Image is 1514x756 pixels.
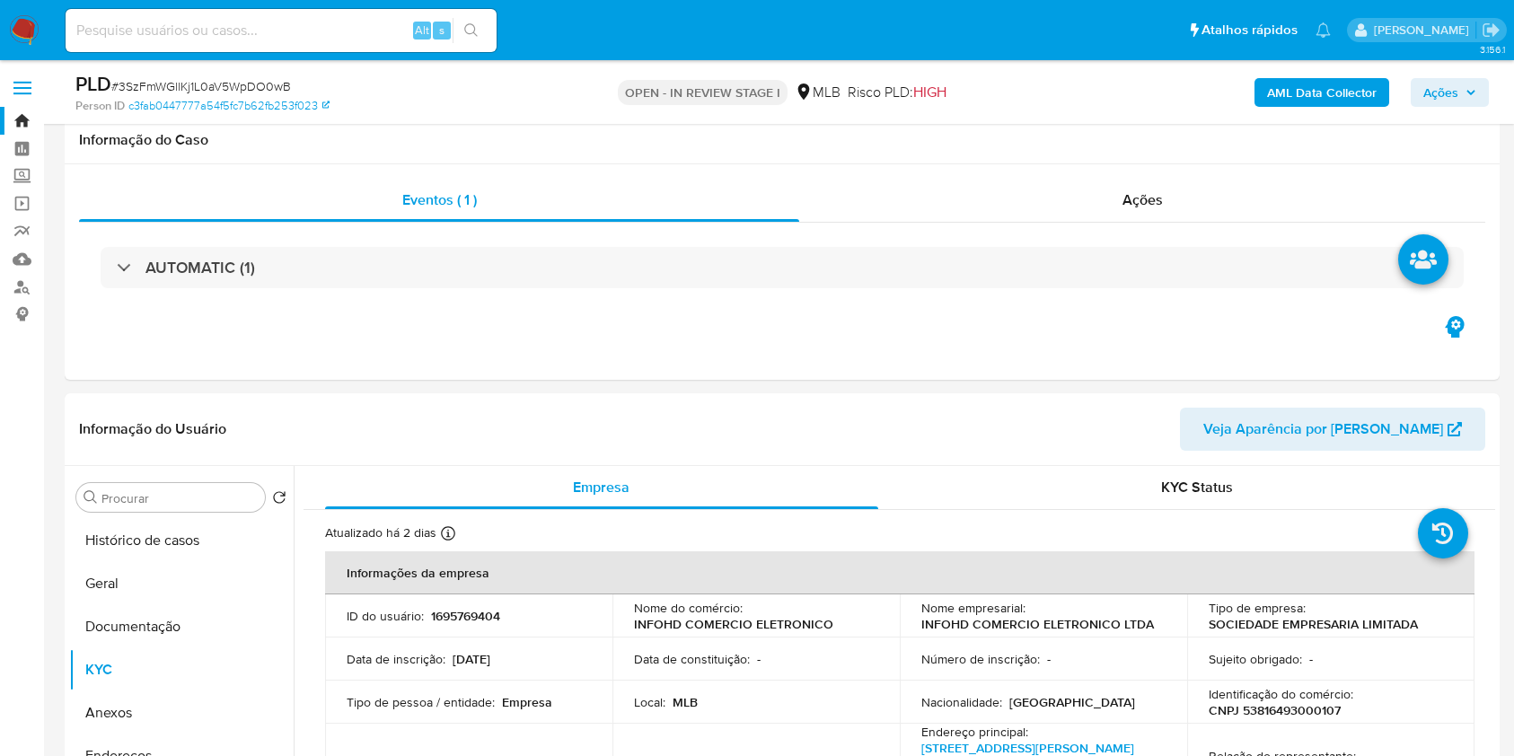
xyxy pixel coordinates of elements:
[1267,78,1377,107] b: AML Data Collector
[1122,189,1163,210] span: Ações
[1161,477,1233,497] span: KYC Status
[431,608,500,624] p: 1695769404
[1209,616,1418,632] p: SOCIEDADE EMPRESARIA LIMITADA
[453,18,489,43] button: search-icon
[634,600,743,616] p: Nome do comércio :
[69,648,294,691] button: KYC
[1180,408,1485,451] button: Veja Aparência por [PERSON_NAME]
[111,77,291,95] span: # 3SzFmWGllKj1L0aV5WpDO0wB
[347,651,445,667] p: Data de inscrição :
[757,651,761,667] p: -
[79,420,226,438] h1: Informação do Usuário
[634,694,665,710] p: Local :
[921,600,1025,616] p: Nome empresarial :
[69,691,294,734] button: Anexos
[634,651,750,667] p: Data de constituição :
[618,80,788,105] p: OPEN - IN REVIEW STAGE I
[1411,78,1489,107] button: Ações
[325,551,1474,594] th: Informações da empresa
[453,651,490,667] p: [DATE]
[69,605,294,648] button: Documentação
[325,524,436,541] p: Atualizado há 2 dias
[1316,22,1331,38] a: Notificações
[439,22,445,39] span: s
[1254,78,1389,107] button: AML Data Collector
[634,616,833,632] p: INFOHD COMERCIO ELETRONICO
[1009,694,1135,710] p: [GEOGRAPHIC_DATA]
[402,189,477,210] span: Eventos ( 1 )
[347,608,424,624] p: ID do usuário :
[145,258,255,277] h3: AUTOMATIC (1)
[1209,600,1306,616] p: Tipo de empresa :
[502,694,552,710] p: Empresa
[921,651,1040,667] p: Número de inscrição :
[921,616,1154,632] p: INFOHD COMERCIO ELETRONICO LTDA
[347,694,495,710] p: Tipo de pessoa / entidade :
[573,477,629,497] span: Empresa
[1423,78,1458,107] span: Ações
[795,83,841,102] div: MLB
[1203,408,1443,451] span: Veja Aparência por [PERSON_NAME]
[415,22,429,39] span: Alt
[1309,651,1313,667] p: -
[69,562,294,605] button: Geral
[84,490,98,505] button: Procurar
[673,694,698,710] p: MLB
[1482,21,1501,40] a: Sair
[1209,702,1341,718] p: CNPJ 53816493000107
[921,724,1028,740] p: Endereço principal :
[69,519,294,562] button: Histórico de casos
[1374,22,1475,39] p: carla.siqueira@mercadolivre.com
[1209,686,1353,702] p: Identificação do comércio :
[913,82,946,102] span: HIGH
[272,490,286,510] button: Retornar ao pedido padrão
[921,694,1002,710] p: Nacionalidade :
[75,98,125,114] b: Person ID
[66,19,497,42] input: Pesquise usuários ou casos...
[848,83,946,102] span: Risco PLD:
[75,69,111,98] b: PLD
[101,490,258,506] input: Procurar
[1047,651,1051,667] p: -
[79,131,1485,149] h1: Informação do Caso
[1202,21,1298,40] span: Atalhos rápidos
[101,247,1464,288] div: AUTOMATIC (1)
[128,98,330,114] a: c3fab0447777a54f5fc7b62fb253f023
[1209,651,1302,667] p: Sujeito obrigado :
